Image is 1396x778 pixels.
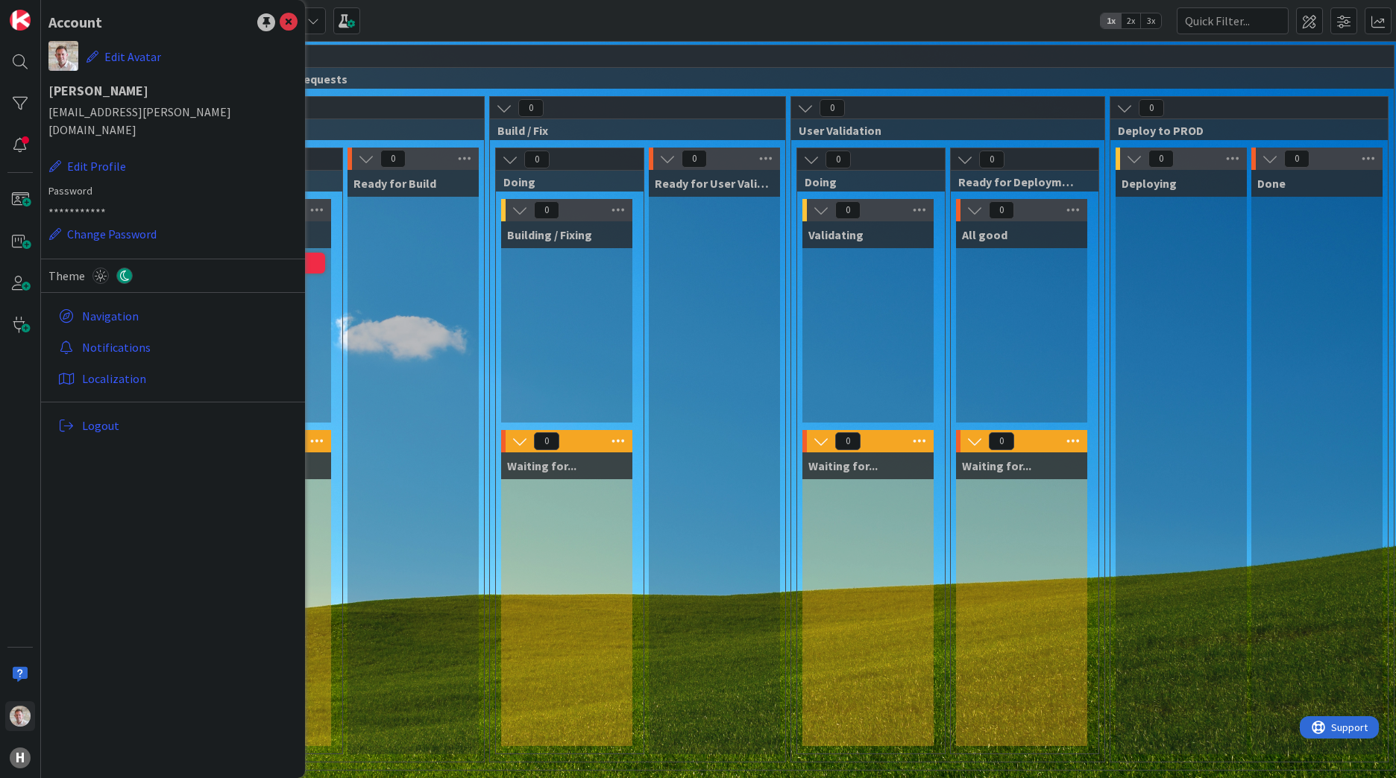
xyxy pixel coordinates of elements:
span: 0 [524,151,550,168]
span: 0 [1148,150,1174,168]
span: All good [962,227,1007,242]
span: 0 [380,150,406,168]
span: 0 [979,151,1004,168]
button: Change Password [48,224,157,244]
span: 0 [835,201,861,219]
span: User Validation [799,123,1086,138]
span: 0 [534,201,559,219]
span: Ready for Deployment [958,174,1080,189]
a: Navigation [52,303,298,329]
button: Edit Avatar [86,41,162,72]
span: Building / Fixing [507,227,592,242]
h1: [PERSON_NAME] [48,83,298,98]
span: Waiting for... [507,458,576,473]
span: Validating [808,227,864,242]
span: 0 [518,99,544,117]
span: Doing [503,174,625,189]
span: Doing [805,174,926,189]
a: Localization [52,365,298,392]
span: 0 [989,432,1014,450]
input: Quick Filter... [1177,7,1289,34]
span: 0 [1139,99,1164,117]
span: Waiting for... [808,458,878,473]
span: Waiting for... [962,458,1031,473]
span: Deploy to PROD [1118,123,1369,138]
button: Edit Profile [48,156,127,176]
span: Incidents & Service Requests [190,72,1375,86]
span: 0 [835,432,861,450]
span: Deploying [1122,176,1177,191]
span: 0 [820,99,845,117]
span: Support [31,2,68,20]
img: Rd [10,706,31,727]
a: Notifications [52,334,298,361]
span: 0 [682,150,707,168]
span: 2x [1121,13,1141,28]
span: Theme [48,267,85,285]
img: Rd [48,41,78,71]
span: Analysis [196,123,465,138]
span: 0 [1284,150,1309,168]
span: Ready for Build [353,176,436,191]
label: Password [48,183,298,199]
div: Account [48,11,102,34]
span: Done [1257,176,1286,191]
img: Visit kanbanzone.com [10,10,31,31]
span: Logout [82,417,292,434]
span: Ready for User Validation [655,176,774,191]
span: 1x [1101,13,1121,28]
span: Build / Fix [497,123,767,138]
span: 0 [534,432,559,450]
span: 3x [1141,13,1161,28]
div: H [10,747,31,768]
span: [EMAIL_ADDRESS][PERSON_NAME][DOMAIN_NAME] [48,103,298,139]
span: 0 [989,201,1014,219]
span: 0 [826,151,851,168]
